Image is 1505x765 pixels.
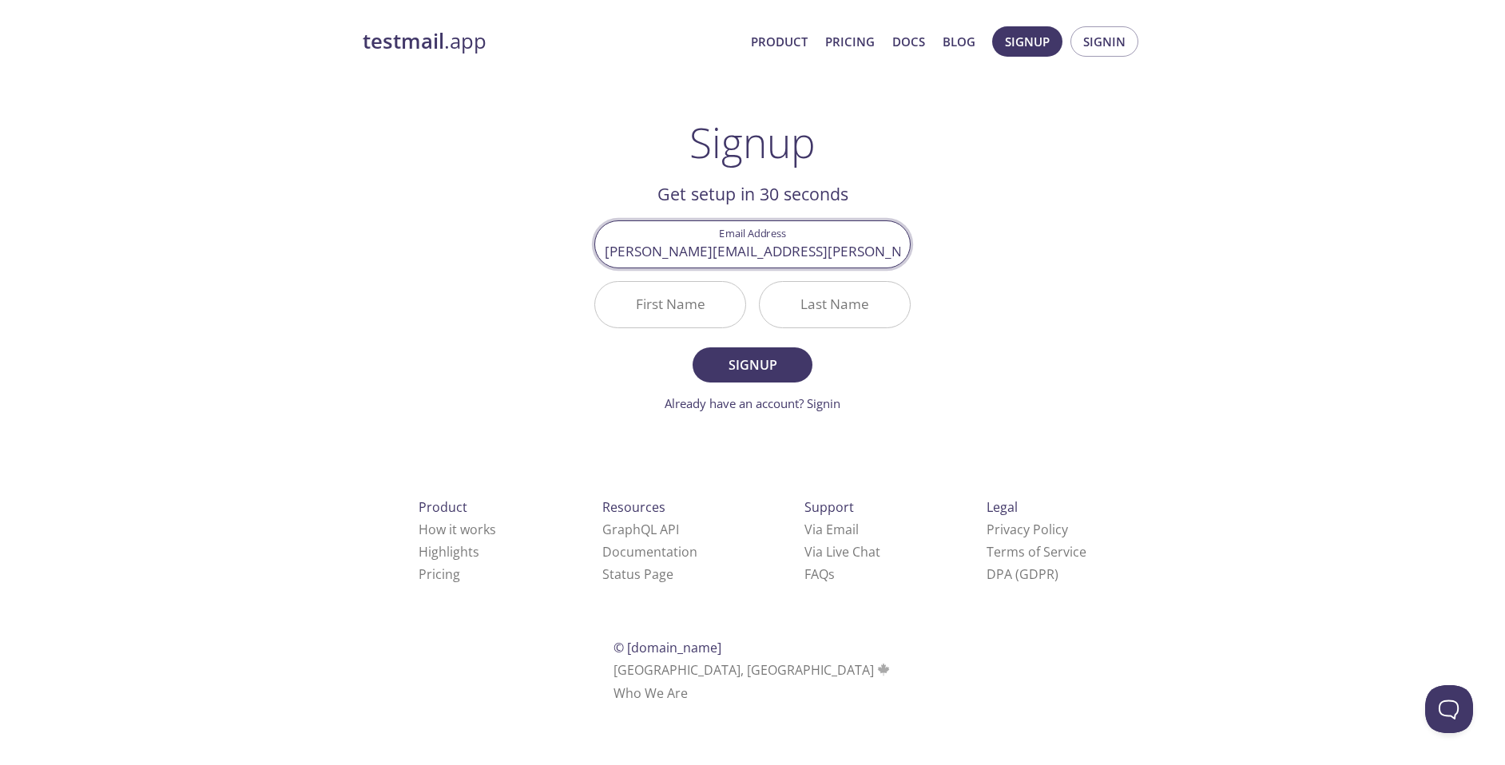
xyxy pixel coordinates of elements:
button: Signup [693,347,812,382]
span: Signup [1005,31,1050,52]
a: Pricing [419,565,460,583]
span: © [DOMAIN_NAME] [614,639,721,656]
button: Signup [992,26,1062,57]
a: Blog [943,31,975,52]
h2: Get setup in 30 seconds [594,180,911,208]
a: Via Live Chat [804,543,880,561]
a: Pricing [825,31,875,52]
span: Signup [710,354,795,376]
span: Signin [1083,31,1126,52]
a: GraphQL API [602,521,679,538]
span: [GEOGRAPHIC_DATA], [GEOGRAPHIC_DATA] [614,661,892,679]
span: Resources [602,498,665,516]
a: Already have an account? Signin [665,395,840,411]
span: s [828,565,835,583]
a: Docs [892,31,925,52]
a: Privacy Policy [987,521,1068,538]
a: Who We Are [614,684,688,702]
iframe: Help Scout Beacon - Open [1425,685,1473,733]
button: Signin [1070,26,1138,57]
a: DPA (GDPR) [987,565,1058,583]
a: Highlights [419,543,479,561]
a: Via Email [804,521,859,538]
a: Status Page [602,565,673,583]
a: Product [751,31,808,52]
span: Support [804,498,854,516]
strong: testmail [363,27,444,55]
span: Legal [987,498,1018,516]
a: How it works [419,521,496,538]
h1: Signup [689,118,816,166]
a: Documentation [602,543,697,561]
a: FAQ [804,565,835,583]
a: testmail.app [363,28,738,55]
a: Terms of Service [987,543,1086,561]
span: Product [419,498,467,516]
